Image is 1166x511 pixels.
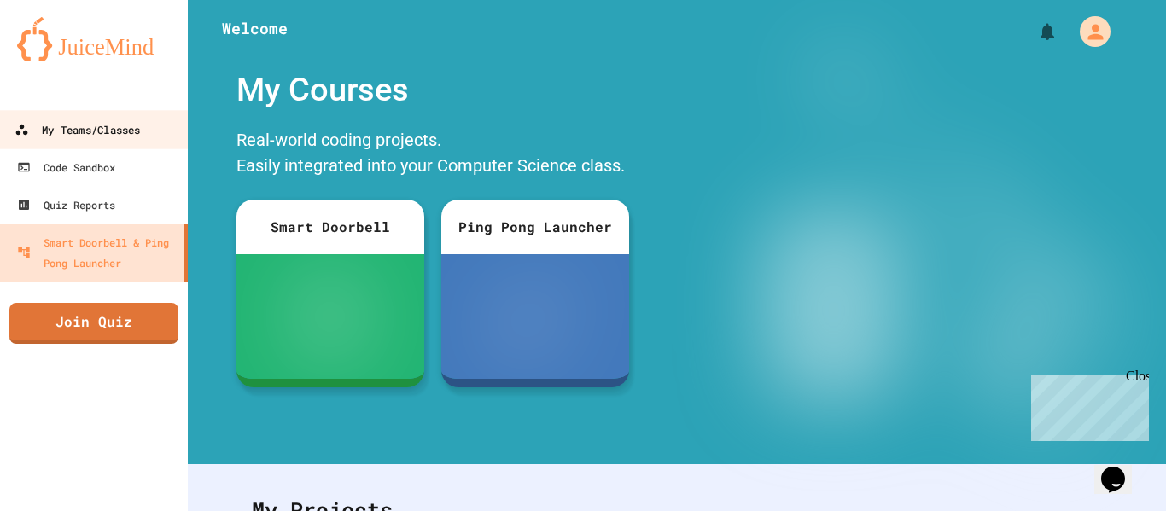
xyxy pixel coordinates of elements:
div: Code Sandbox [17,157,115,177]
img: banner-image-my-projects.png [692,57,1150,447]
div: My Account [1062,12,1115,51]
div: Ping Pong Launcher [441,200,629,254]
iframe: chat widget [1094,443,1149,494]
div: Smart Doorbell [236,200,424,254]
img: logo-orange.svg [17,17,171,61]
iframe: chat widget [1024,369,1149,441]
div: Quiz Reports [17,195,115,215]
img: sdb-white.svg [306,282,354,351]
div: My Teams/Classes [15,119,140,141]
a: Join Quiz [9,303,178,344]
div: My Notifications [1006,17,1062,46]
div: Real-world coding projects. Easily integrated into your Computer Science class. [228,123,638,187]
div: My Courses [228,57,638,123]
div: Smart Doorbell & Ping Pong Launcher [17,232,178,273]
img: ppl-with-ball.png [497,282,573,351]
div: Chat with us now!Close [7,7,118,108]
